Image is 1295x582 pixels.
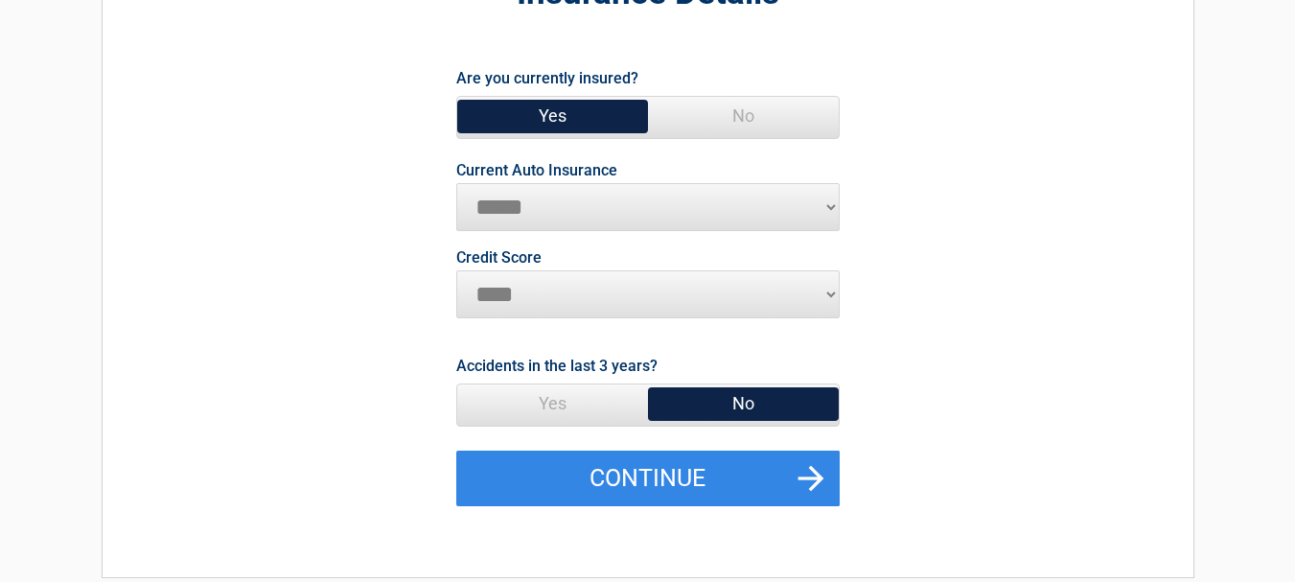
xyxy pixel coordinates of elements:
span: No [648,384,839,423]
label: Current Auto Insurance [456,163,617,178]
span: No [648,97,839,135]
label: Credit Score [456,250,542,266]
span: Yes [457,384,648,423]
label: Accidents in the last 3 years? [456,353,658,379]
label: Are you currently insured? [456,65,638,91]
span: Yes [457,97,648,135]
button: Continue [456,451,840,506]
